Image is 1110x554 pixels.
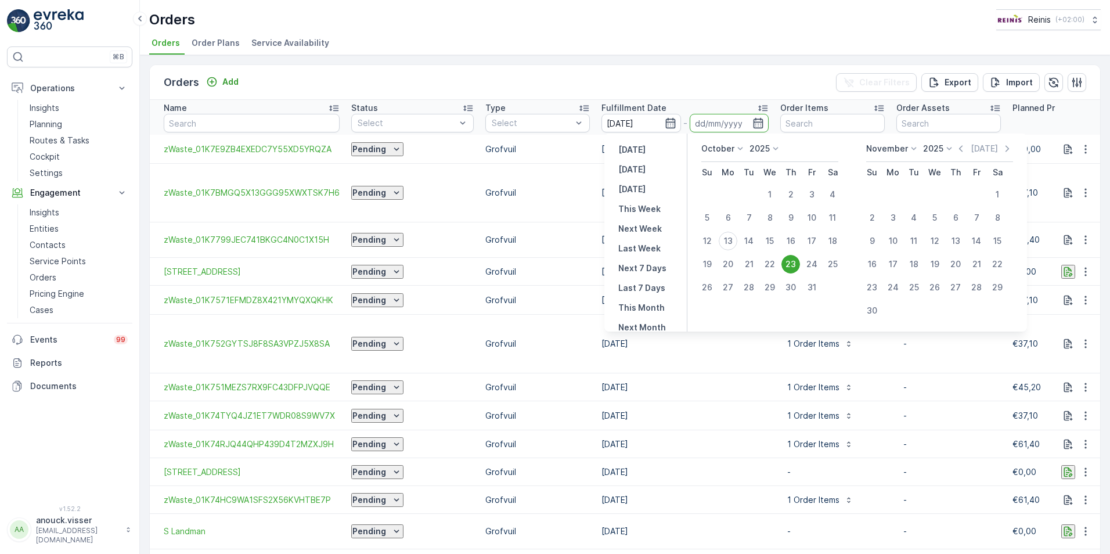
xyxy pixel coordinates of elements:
button: Reinis(+02:00) [996,9,1101,30]
p: Pending [352,494,386,506]
span: €45,20 [1012,382,1041,392]
td: [DATE] [596,458,774,486]
div: 16 [781,232,800,250]
a: zWaste_01K7E9ZB4EXEDC7Y55XD5YRQZA [164,143,340,155]
div: 15 [761,232,779,250]
div: 22 [761,255,779,274]
p: Operations [30,82,109,94]
p: Export [945,77,971,88]
button: Pending [351,142,403,156]
p: Pending [352,438,386,450]
p: [DATE] [618,144,646,156]
div: 11 [904,232,923,250]
button: Pending [351,493,403,507]
p: Fulfillment Date [601,102,666,114]
div: 10 [884,232,902,250]
p: Pending [352,410,386,422]
button: Pending [351,437,403,451]
p: ( +02:00 ) [1055,15,1084,24]
input: Search [896,114,1001,132]
th: Sunday [697,162,718,183]
p: Cockpit [30,151,60,163]
p: Insights [30,102,59,114]
span: [STREET_ADDRESS] [164,466,340,478]
p: Reinis [1028,14,1051,26]
p: Order Assets [896,102,950,114]
div: 5 [925,208,944,227]
td: [DATE] [596,164,774,222]
a: zWaste_01K751MEZS7RX9FC43DFPJVQQE [164,382,340,393]
a: Contacts [25,237,132,253]
button: Export [921,73,978,92]
p: ⌘B [113,52,124,62]
p: Next 7 Days [618,262,666,274]
p: [DATE] [971,143,998,154]
a: Planning [25,116,132,132]
div: 2 [781,185,800,204]
span: €0,00 [1012,526,1036,536]
p: Pending [352,338,386,350]
p: Status [351,102,378,114]
button: Pending [351,465,403,479]
div: 8 [761,208,779,227]
a: Cockpit [25,149,132,165]
p: 1 Order Items [787,438,839,450]
p: Order Items [780,102,828,114]
button: Next Month [614,321,671,334]
div: 26 [925,278,944,297]
div: 3 [884,208,902,227]
p: Name [164,102,187,114]
td: [DATE] [596,258,774,286]
p: Engagement [30,187,109,199]
p: - [903,466,994,478]
p: Pending [352,294,386,306]
p: Pending [352,187,386,199]
span: zWaste_01K7799JEC741BKGC4N0C1X15H [164,234,340,246]
p: Grofvuil [485,494,590,506]
p: This Week [618,203,661,215]
td: [DATE] [596,373,774,401]
td: [DATE] [596,514,774,549]
button: Pending [351,409,403,423]
a: Orders [25,269,132,286]
div: 29 [988,278,1007,297]
p: This Month [618,302,665,314]
p: Pending [352,143,386,155]
p: Planned Price [1012,102,1067,114]
p: Pending [352,466,386,478]
p: Contacts [30,239,66,251]
p: Pricing Engine [30,288,84,300]
p: Reports [30,357,128,369]
button: AAanouck.visser[EMAIL_ADDRESS][DOMAIN_NAME] [7,515,132,545]
button: Pending [351,524,403,538]
th: Monday [718,162,738,183]
img: logo_light-DOdMpM7g.png [34,9,84,33]
span: v 1.52.2 [7,505,132,512]
div: 12 [925,232,944,250]
span: €0,00 [1012,467,1036,477]
button: This Week [614,202,665,216]
div: 6 [719,208,737,227]
button: Last Week [614,242,665,256]
a: zWaste_01K7BMGQ5X13GGG95XWXTSK7H6 [164,187,340,199]
th: Friday [801,162,822,183]
span: [STREET_ADDRESS] [164,266,340,278]
th: Tuesday [903,162,924,183]
p: Type [485,102,506,114]
p: Grofvuil [485,234,590,246]
span: €37,10 [1012,411,1038,420]
div: 27 [946,278,965,297]
p: Add [222,76,239,88]
span: €61,40 [1012,495,1040,505]
a: Cases [25,302,132,318]
th: Saturday [822,162,843,183]
p: Orders [149,10,195,29]
div: 14 [740,232,758,250]
div: 17 [802,232,821,250]
button: Pending [351,186,403,200]
span: Service Availability [251,37,329,49]
div: 15 [988,232,1007,250]
p: anouck.visser [36,515,120,526]
div: 9 [863,232,881,250]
